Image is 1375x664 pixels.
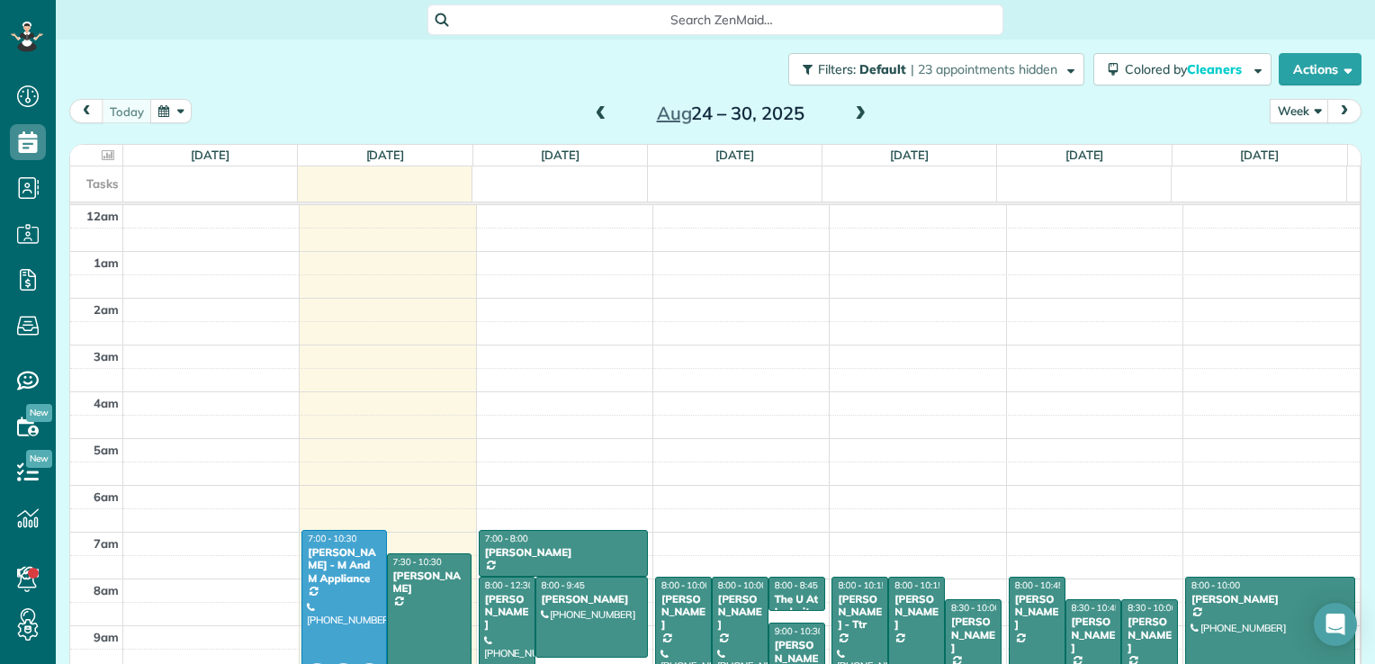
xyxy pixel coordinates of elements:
div: [PERSON_NAME] [1014,593,1060,632]
span: 9:00 - 10:30 [775,625,823,637]
a: [DATE] [890,148,929,162]
span: 8:00 - 10:00 [718,579,767,591]
div: [PERSON_NAME] [717,593,763,632]
span: 7:00 - 8:00 [485,533,528,544]
span: 6am [94,489,119,504]
span: 8:00 - 10:45 [1015,579,1064,591]
span: 8:00 - 10:00 [661,579,710,591]
span: 3am [94,349,119,363]
span: Filters: [818,61,856,77]
button: Colored byCleaners [1093,53,1272,85]
span: 8am [94,583,119,597]
a: [DATE] [541,148,580,162]
span: 1am [94,256,119,270]
a: [DATE] [1240,148,1279,162]
div: [PERSON_NAME] [1071,615,1117,654]
div: [PERSON_NAME] [1127,615,1173,654]
a: [DATE] [191,148,229,162]
button: today [102,99,152,123]
span: 7am [94,536,119,551]
span: 8:00 - 9:45 [542,579,585,591]
span: 5am [94,443,119,457]
span: Cleaners [1187,61,1245,77]
div: [PERSON_NAME] [661,593,706,632]
span: 9am [94,630,119,644]
button: next [1327,99,1362,123]
button: Actions [1279,53,1362,85]
span: 8:30 - 10:00 [1128,602,1176,614]
div: [PERSON_NAME] [894,593,939,632]
span: 12am [86,209,119,223]
div: Open Intercom Messenger [1314,603,1357,646]
button: Filters: Default | 23 appointments hidden [788,53,1084,85]
span: 2am [94,302,119,317]
span: New [26,450,52,468]
span: | 23 appointments hidden [911,61,1057,77]
span: Tasks [86,176,119,191]
div: [PERSON_NAME] [484,593,530,632]
span: Colored by [1125,61,1248,77]
span: 7:30 - 10:30 [393,556,442,568]
div: [PERSON_NAME] - Ttr [837,593,883,632]
span: 8:00 - 10:00 [1191,579,1240,591]
span: 7:00 - 10:30 [308,533,356,544]
span: Aug [657,102,692,124]
span: Default [859,61,907,77]
h2: 24 – 30, 2025 [618,103,843,123]
div: [PERSON_NAME] [484,546,643,559]
button: prev [69,99,103,123]
button: Week [1270,99,1329,123]
span: 8:00 - 10:15 [838,579,886,591]
div: [PERSON_NAME] [1191,593,1350,606]
span: 8:30 - 10:45 [1072,602,1120,614]
span: 4am [94,396,119,410]
span: 8:30 - 10:00 [951,602,1000,614]
a: Filters: Default | 23 appointments hidden [779,53,1084,85]
div: [PERSON_NAME] [950,615,996,654]
a: [DATE] [1065,148,1104,162]
a: [DATE] [366,148,405,162]
span: 8:00 - 10:15 [894,579,943,591]
span: 8:00 - 12:30 [485,579,534,591]
div: [PERSON_NAME] [541,593,643,606]
div: The U At Ledroit [774,593,820,619]
a: [DATE] [715,148,754,162]
span: New [26,404,52,422]
span: 8:00 - 8:45 [775,579,818,591]
div: [PERSON_NAME] [392,570,466,596]
div: [PERSON_NAME] - M And M Appliance [307,546,381,585]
